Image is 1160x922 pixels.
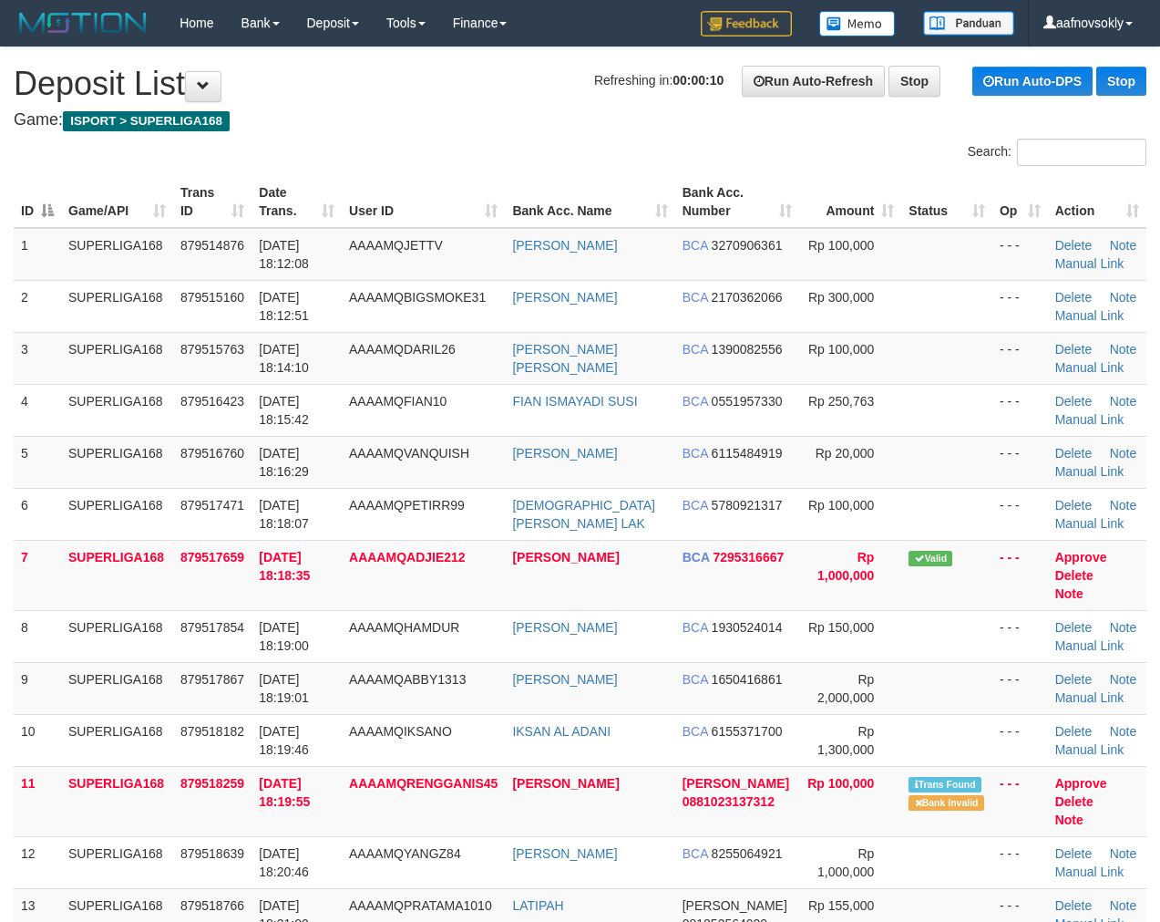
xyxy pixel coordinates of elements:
[349,776,498,791] span: AAAAMQRENGGANIS45
[808,290,874,305] span: Rp 300,000
[1017,139,1146,166] input: Search:
[808,394,874,409] span: Rp 250,763
[180,290,244,305] span: 879515160
[14,766,61,836] td: 11
[1055,865,1124,879] a: Manual Link
[816,446,875,461] span: Rp 20,000
[683,290,708,305] span: BCA
[1055,498,1092,513] a: Delete
[799,176,901,228] th: Amount: activate to sort column ascending
[180,898,244,913] span: 879518766
[1096,67,1146,96] a: Stop
[1110,290,1137,305] a: Note
[742,66,885,97] a: Run Auto-Refresh
[1055,846,1092,861] a: Delete
[683,672,708,687] span: BCA
[180,620,244,635] span: 879517854
[61,280,173,332] td: SUPERLIGA168
[14,836,61,888] td: 12
[252,176,342,228] th: Date Trans.: activate to sort column ascending
[901,176,992,228] th: Status: activate to sort column ascending
[683,498,708,513] span: BCA
[712,238,783,253] span: Copy 3270906361 to clipboard
[349,342,456,357] span: AAAAMQDARIL26
[14,540,61,610] td: 7
[992,766,1048,836] td: - - -
[1055,290,1092,305] a: Delete
[61,610,173,662] td: SUPERLIGA168
[61,176,173,228] th: Game/API: activate to sort column ascending
[1055,586,1083,601] a: Note
[61,766,173,836] td: SUPERLIGA168
[512,498,655,531] a: [DEMOGRAPHIC_DATA][PERSON_NAME] LAK
[61,384,173,436] td: SUPERLIGA168
[712,394,783,409] span: Copy 0551957330 to clipboard
[61,540,173,610] td: SUPERLIGA168
[1055,342,1092,357] a: Delete
[349,550,466,565] span: AAAAMQADJIE212
[259,446,309,479] span: [DATE] 18:16:29
[180,550,244,565] span: 879517659
[712,342,783,357] span: Copy 1390082556 to clipboard
[888,66,940,97] a: Stop
[180,394,244,409] span: 879516423
[512,238,617,253] a: [PERSON_NAME]
[14,488,61,540] td: 6
[713,550,784,565] span: Copy 7295316667 to clipboard
[259,846,309,879] span: [DATE] 18:20:46
[512,394,637,409] a: FIAN ISMAYADI SUSI
[512,290,617,305] a: [PERSON_NAME]
[712,290,783,305] span: Copy 2170362066 to clipboard
[992,836,1048,888] td: - - -
[1055,794,1093,809] a: Delete
[1055,776,1107,791] a: Approve
[817,672,874,705] span: Rp 2,000,000
[1055,464,1124,479] a: Manual Link
[683,898,787,913] span: [PERSON_NAME]
[683,394,708,409] span: BCA
[683,776,789,791] span: [PERSON_NAME]
[259,724,309,757] span: [DATE] 18:19:46
[992,662,1048,714] td: - - -
[1110,446,1137,461] a: Note
[1110,846,1137,861] a: Note
[992,714,1048,766] td: - - -
[349,394,447,409] span: AAAAMQFIAN10
[14,111,1146,129] h4: Game:
[1055,394,1092,409] a: Delete
[512,724,611,739] a: IKSAN AL ADANI
[923,11,1014,36] img: panduan.png
[512,342,617,375] a: [PERSON_NAME] [PERSON_NAME]
[908,551,952,566] span: Valid transaction
[701,11,792,36] img: Feedback.jpg
[683,724,708,739] span: BCA
[61,488,173,540] td: SUPERLIGA168
[1110,672,1137,687] a: Note
[1055,360,1124,375] a: Manual Link
[14,280,61,332] td: 2
[180,724,244,739] span: 879518182
[807,776,874,791] span: Rp 100,000
[512,846,617,861] a: [PERSON_NAME]
[1055,724,1092,739] a: Delete
[1055,308,1124,323] a: Manual Link
[992,228,1048,281] td: - - -
[173,176,252,228] th: Trans ID: activate to sort column ascending
[259,342,309,375] span: [DATE] 18:14:10
[14,610,61,662] td: 8
[512,776,619,791] a: [PERSON_NAME]
[61,228,173,281] td: SUPERLIGA168
[908,795,983,811] span: Bank is not match
[259,776,310,809] span: [DATE] 18:19:55
[683,794,775,809] span: Copy 0881023137312 to clipboard
[259,394,309,427] span: [DATE] 18:15:42
[808,498,874,513] span: Rp 100,000
[61,714,173,766] td: SUPERLIGA168
[992,280,1048,332] td: - - -
[1110,498,1137,513] a: Note
[1055,690,1124,705] a: Manual Link
[992,488,1048,540] td: - - -
[349,724,452,739] span: AAAAMQIKSANO
[972,67,1093,96] a: Run Auto-DPS
[14,436,61,488] td: 5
